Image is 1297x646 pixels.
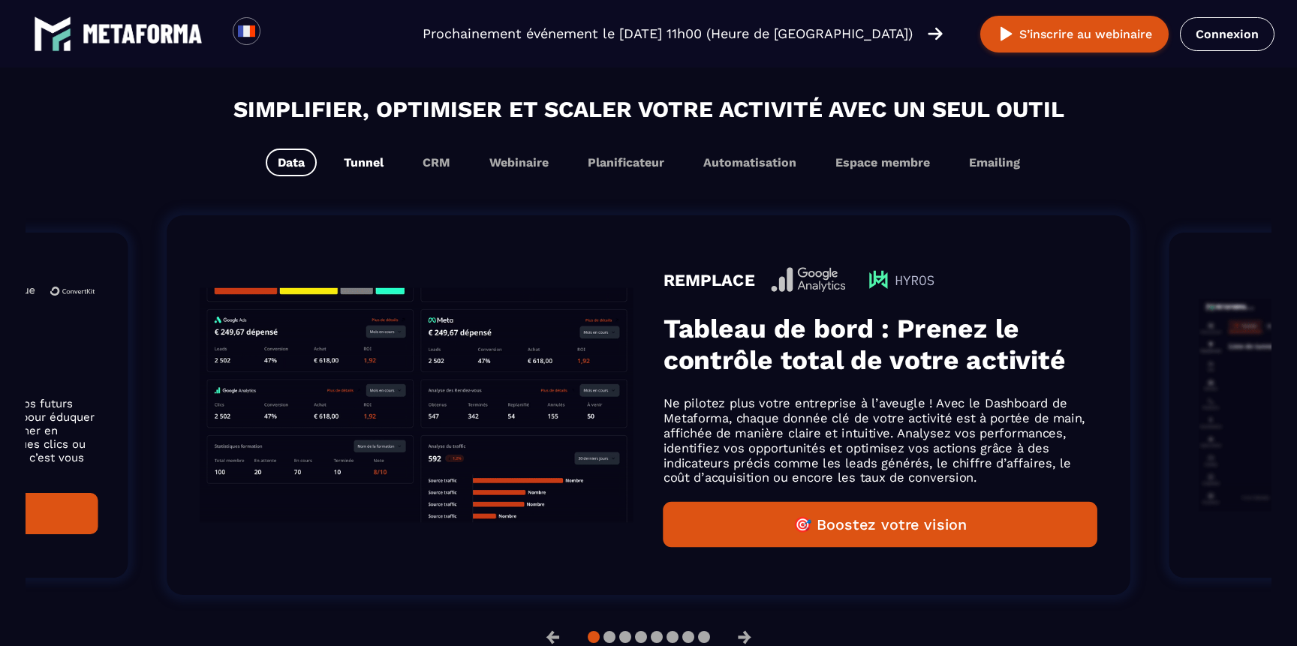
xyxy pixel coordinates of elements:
[576,149,676,176] button: Planificateur
[200,288,633,523] img: gif
[273,25,284,43] input: Search for option
[1180,17,1274,51] a: Connexion
[997,25,1016,44] img: play
[83,24,203,44] img: logo
[664,502,1097,548] button: 🎯 Boostez votre vision
[664,270,755,290] h4: REMPLACE
[477,149,561,176] button: Webinaire
[664,313,1097,376] h3: Tableau de bord : Prenez le contrôle total de votre activité
[957,149,1032,176] button: Emailing
[980,16,1169,53] button: S’inscrire au webinaire
[423,23,913,44] p: Prochainement événement le [DATE] 11h00 (Heure de [GEOGRAPHIC_DATA])
[332,149,396,176] button: Tunnel
[260,17,297,50] div: Search for option
[823,149,942,176] button: Espace membre
[411,149,462,176] button: CRM
[691,149,808,176] button: Automatisation
[34,15,71,53] img: logo
[266,149,317,176] button: Data
[50,276,95,306] img: icon
[772,267,846,293] img: icon
[862,263,935,296] img: icon
[928,26,943,42] img: arrow-right
[664,396,1097,485] p: Ne pilotez plus votre entreprise à l’aveugle ! Avec le Dashboard de Metaforma, chaque donnée clé ...
[237,22,256,41] img: fr
[41,92,1256,126] h2: Simplifier, optimiser et scaler votre activité avec un seul outil
[26,191,1271,619] section: Gallery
